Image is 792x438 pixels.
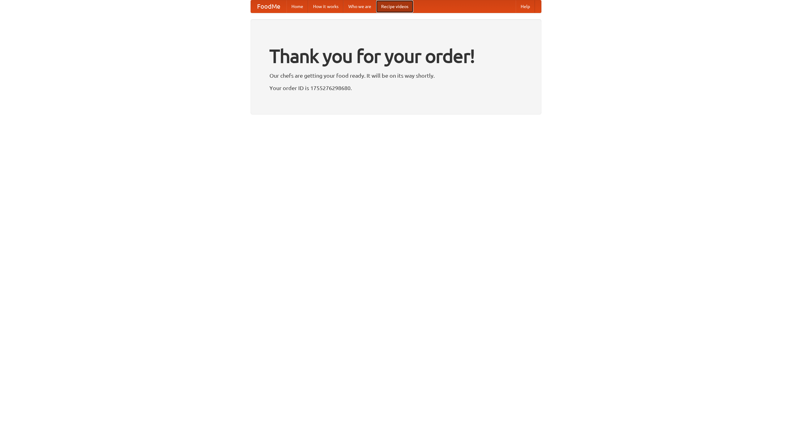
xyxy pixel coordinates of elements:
a: Recipe videos [376,0,413,13]
a: How it works [308,0,343,13]
a: Who we are [343,0,376,13]
a: FoodMe [251,0,286,13]
a: Home [286,0,308,13]
a: Help [516,0,535,13]
h1: Thank you for your order! [269,41,523,71]
p: Our chefs are getting your food ready. It will be on its way shortly. [269,71,523,80]
p: Your order ID is 1755276298680. [269,83,523,93]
